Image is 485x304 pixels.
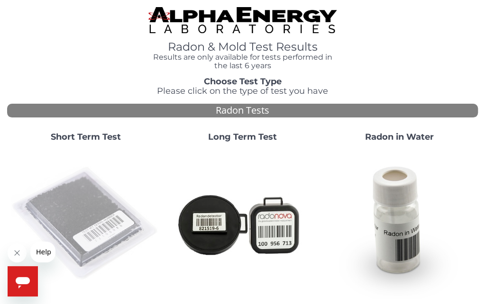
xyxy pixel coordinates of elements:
[148,53,337,70] h4: Results are only available for tests performed in the last 6 years
[325,149,474,298] img: RadoninWater.jpg
[51,132,121,142] strong: Short Term Test
[157,86,328,96] span: Please click on the type of test you have
[204,76,282,87] strong: Choose Test Type
[148,7,337,33] img: TightCrop.jpg
[365,132,434,142] strong: Radon in Water
[30,241,55,262] iframe: Message from company
[8,243,27,262] iframe: Close message
[208,132,277,142] strong: Long Term Test
[148,41,337,53] h1: Radon & Mold Test Results
[7,104,478,117] div: Radon Tests
[8,266,38,296] iframe: Button to launch messaging window
[11,149,160,298] img: ShortTerm.jpg
[168,149,317,298] img: Radtrak2vsRadtrak3.jpg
